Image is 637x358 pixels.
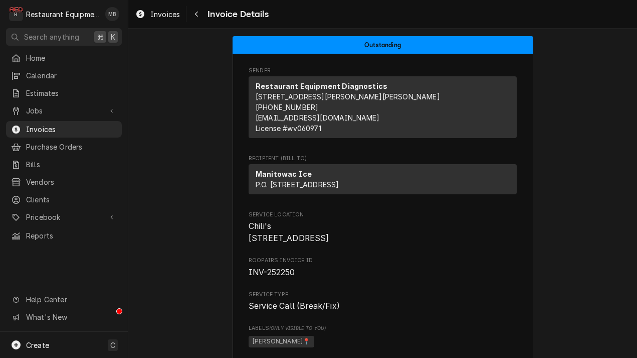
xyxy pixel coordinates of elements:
span: [STREET_ADDRESS][PERSON_NAME][PERSON_NAME] [256,92,440,101]
a: Go to What's New [6,309,122,325]
span: Estimates [26,88,117,98]
span: Pricebook [26,212,102,222]
span: Service Call (Break/Fix) [249,301,340,311]
div: [object Object] [249,324,517,349]
span: K [111,32,115,42]
span: Help Center [26,294,116,305]
div: MB [105,7,119,21]
span: Create [26,341,49,349]
div: Sender [249,76,517,138]
span: Service Type [249,300,517,312]
div: Status [233,36,533,54]
a: Estimates [6,85,122,101]
div: Matthew Brunty's Avatar [105,7,119,21]
span: Calendar [26,70,117,81]
a: Clients [6,191,122,208]
span: Search anything [24,32,79,42]
strong: Restaurant Equipment Diagnostics [256,82,387,90]
div: Invoice Sender [249,67,517,143]
span: C [110,340,115,350]
span: Service Location [249,220,517,244]
a: Go to Jobs [6,102,122,119]
span: Recipient (Bill To) [249,155,517,163]
a: Vendors [6,174,122,190]
div: Roopairs Invoice ID [249,257,517,278]
span: (Only Visible to You) [269,325,326,331]
span: Bills [26,159,117,170]
a: [PHONE_NUMBER] [256,103,318,111]
a: Bills [6,156,122,173]
div: R [9,7,23,21]
a: Invoices [131,6,184,23]
span: Roopairs Invoice ID [249,257,517,265]
span: Vendors [26,177,117,187]
span: [object Object] [249,334,517,349]
span: What's New [26,312,116,322]
div: Service Location [249,211,517,245]
span: Jobs [26,105,102,116]
div: Sender [249,76,517,142]
a: Invoices [6,121,122,138]
a: Go to Help Center [6,291,122,308]
div: Recipient (Bill To) [249,164,517,198]
span: Roopairs Invoice ID [249,267,517,279]
span: Labels [249,324,517,332]
button: Navigate back [188,6,204,22]
div: Recipient (Bill To) [249,164,517,194]
a: Purchase Orders [6,139,122,155]
div: Service Type [249,291,517,312]
a: Reports [6,227,122,244]
span: Outstanding [364,42,401,48]
span: ⌘ [97,32,104,42]
span: Purchase Orders [26,142,117,152]
span: Clients [26,194,117,205]
div: Restaurant Equipment Diagnostics's Avatar [9,7,23,21]
a: [EMAIL_ADDRESS][DOMAIN_NAME] [256,113,379,122]
span: Invoices [26,124,117,135]
span: Service Type [249,291,517,299]
span: Invoice Details [204,8,268,21]
a: Calendar [6,67,122,84]
div: Restaurant Equipment Diagnostics [26,9,100,20]
span: Sender [249,67,517,75]
span: [PERSON_NAME]📍 [249,336,314,348]
span: INV-252250 [249,268,295,277]
span: Invoices [150,9,180,20]
span: Service Location [249,211,517,219]
button: Search anything⌘K [6,28,122,46]
span: P.O. [STREET_ADDRESS] [256,180,339,189]
span: Reports [26,230,117,241]
span: License # wv060971 [256,124,321,133]
strong: Manitowac Ice [256,170,312,178]
a: Go to Pricebook [6,209,122,225]
span: Home [26,53,117,63]
span: Chili's [STREET_ADDRESS] [249,221,329,243]
a: Home [6,50,122,66]
div: Invoice Recipient [249,155,517,199]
